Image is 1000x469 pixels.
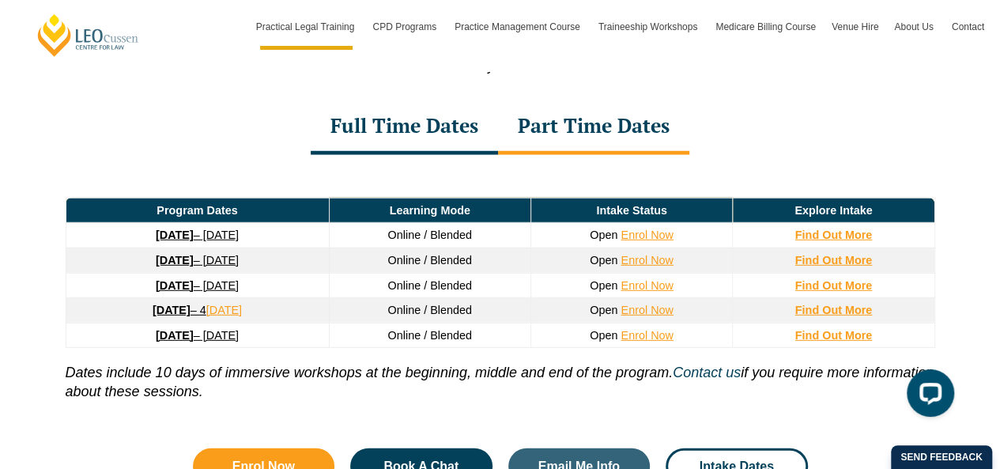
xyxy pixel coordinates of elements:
a: Find Out More [795,329,873,342]
a: Practical Legal Training [248,4,365,50]
span: Open [590,279,617,292]
a: Venue Hire [824,4,886,50]
a: [DATE]– 4 [153,304,206,316]
div: Full Time Dates [311,100,498,155]
a: About Us [886,4,943,50]
span: Online / Blended [387,229,471,241]
iframe: LiveChat chat widget [894,363,960,429]
strong: [DATE] [156,329,194,342]
strong: [DATE] [153,304,191,316]
a: [DATE]– [DATE] [156,229,239,241]
a: Traineeship Workshops [591,4,708,50]
strong: [DATE] [156,279,194,292]
a: [DATE]– [DATE] [156,329,239,342]
span: Open [590,229,617,241]
a: Practice Management Course [447,4,591,50]
strong: [DATE] [156,229,194,241]
span: Open [590,329,617,342]
span: Open [590,304,617,316]
td: Intake Status [530,198,732,223]
a: [DATE] [206,304,242,316]
div: Part Time Dates [498,100,689,155]
a: Enrol Now [621,254,673,267]
a: Enrol Now [621,304,673,316]
a: Contact us [673,365,741,380]
span: Online / Blended [387,254,471,267]
a: Medicare Billing Course [708,4,824,50]
a: CPD Programs [364,4,447,50]
span: Online / Blended [387,329,471,342]
td: Program Dates [66,198,329,223]
a: Find Out More [795,229,873,241]
i: Dates include 10 days of immersive workshops at the beginning, middle and end of the program [66,365,669,380]
a: [DATE]– [DATE] [156,279,239,292]
a: Contact [944,4,992,50]
a: Enrol Now [621,329,673,342]
span: Online / Blended [387,304,471,316]
span: Online / Blended [387,279,471,292]
a: Find Out More [795,279,873,292]
span: Open [590,254,617,267]
a: [DATE]– [DATE] [156,254,239,267]
td: Explore Intake [733,198,934,223]
a: Find Out More [795,254,873,267]
td: Learning Mode [329,198,530,223]
a: Enrol Now [621,229,673,241]
p: . if you require more information about these sessions. [66,348,935,401]
strong: [DATE] [156,254,194,267]
a: Enrol Now [621,279,673,292]
a: [PERSON_NAME] Centre for Law [36,13,141,58]
a: Find Out More [795,304,873,316]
